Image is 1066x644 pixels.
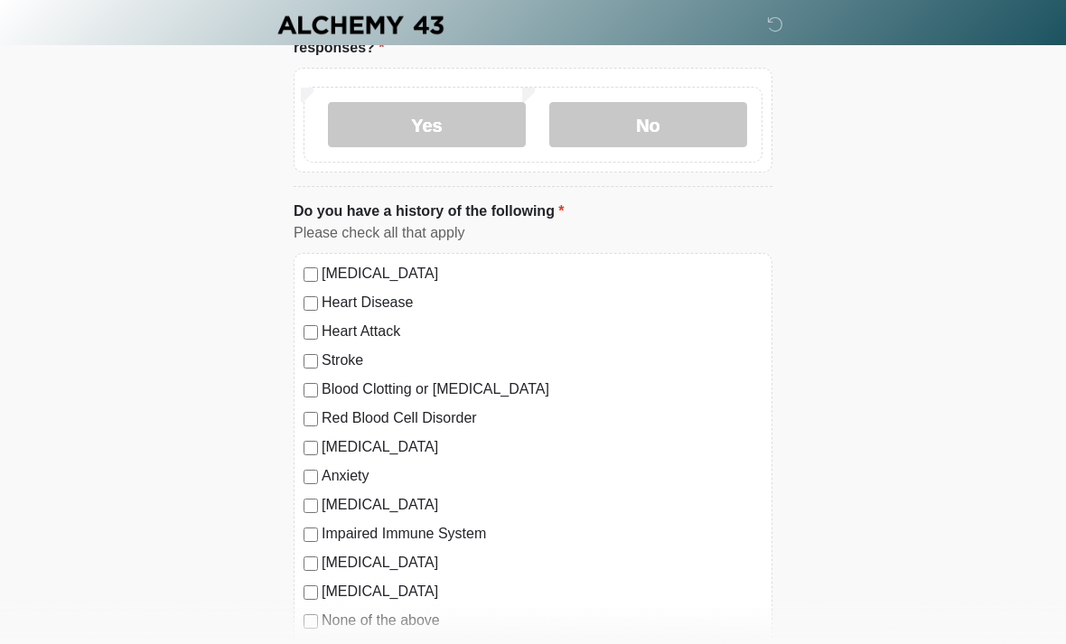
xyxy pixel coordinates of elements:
div: Please check all that apply [294,222,772,244]
input: Red Blood Cell Disorder [304,412,318,426]
label: Heart Attack [322,321,762,342]
label: Do you have a history of the following [294,201,565,222]
input: [MEDICAL_DATA] [304,556,318,571]
input: [MEDICAL_DATA] [304,585,318,600]
input: Impaired Immune System [304,527,318,542]
input: Heart Disease [304,296,318,311]
input: Heart Attack [304,325,318,340]
input: [MEDICAL_DATA] [304,441,318,455]
input: [MEDICAL_DATA] [304,499,318,513]
label: [MEDICAL_DATA] [322,552,762,574]
label: Impaired Immune System [322,523,762,545]
label: [MEDICAL_DATA] [322,494,762,516]
img: Alchemy 43 Logo [276,14,445,36]
input: Anxiety [304,470,318,484]
label: Heart Disease [322,292,762,313]
label: [MEDICAL_DATA] [322,581,762,602]
input: Blood Clotting or [MEDICAL_DATA] [304,383,318,397]
label: Yes [328,102,526,147]
input: None of the above [304,614,318,629]
label: [MEDICAL_DATA] [322,263,762,285]
label: Red Blood Cell Disorder [322,407,762,429]
input: [MEDICAL_DATA] [304,267,318,282]
label: No [549,102,747,147]
label: Stroke [322,350,762,371]
label: Anxiety [322,465,762,487]
label: None of the above [322,610,762,631]
label: Blood Clotting or [MEDICAL_DATA] [322,378,762,400]
input: Stroke [304,354,318,369]
label: [MEDICAL_DATA] [322,436,762,458]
